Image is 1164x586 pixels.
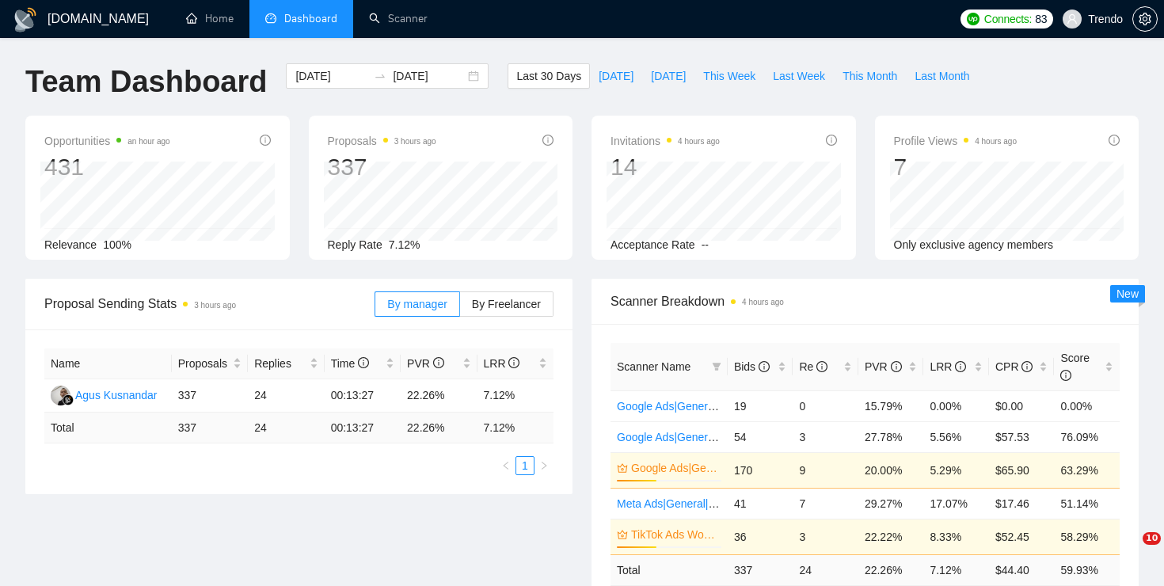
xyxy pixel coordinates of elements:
[1133,13,1157,25] span: setting
[631,526,718,543] a: TikTok Ads World 1
[186,12,234,25] a: homeHome
[891,361,902,372] span: info-circle
[51,386,70,405] img: AK
[728,488,793,519] td: 41
[172,348,248,379] th: Proposals
[858,554,924,585] td: 22.26 %
[826,135,837,146] span: info-circle
[1054,421,1120,452] td: 76.09%
[742,298,784,306] time: 4 hours ago
[617,431,859,443] a: Google Ads|General|EU+[GEOGRAPHIC_DATA]|
[651,67,686,85] span: [DATE]
[331,357,369,370] span: Time
[44,413,172,443] td: Total
[611,238,695,251] span: Acceptance Rate
[617,497,848,510] a: Meta Ads|General|EU+[GEOGRAPHIC_DATA]|
[678,137,720,146] time: 4 hours ago
[13,7,38,32] img: logo
[858,390,924,421] td: 15.79%
[394,137,436,146] time: 3 hours ago
[843,67,897,85] span: This Month
[728,554,793,585] td: 337
[358,357,369,368] span: info-circle
[248,413,324,443] td: 24
[793,488,858,519] td: 7
[534,456,553,475] li: Next Page
[472,298,541,310] span: By Freelancer
[1021,361,1033,372] span: info-circle
[858,421,924,452] td: 27.78%
[1054,554,1120,585] td: 59.93 %
[75,386,158,404] div: Agus Kusnandar
[1060,352,1090,382] span: Score
[539,461,549,470] span: right
[858,519,924,554] td: 22.22%
[989,519,1055,554] td: $52.45
[894,131,1018,150] span: Profile Views
[254,355,306,372] span: Replies
[328,238,382,251] span: Reply Rate
[534,456,553,475] button: right
[793,554,858,585] td: 24
[44,348,172,379] th: Name
[328,152,436,182] div: 337
[44,294,375,314] span: Proposal Sending Stats
[387,298,447,310] span: By manager
[1054,488,1120,519] td: 51.14%
[1035,10,1047,28] span: 83
[1143,532,1161,545] span: 10
[930,360,966,373] span: LRR
[328,131,436,150] span: Proposals
[295,67,367,85] input: Start date
[374,70,386,82] span: to
[712,362,721,371] span: filter
[759,361,770,372] span: info-circle
[617,360,690,373] span: Scanner Name
[728,519,793,554] td: 36
[865,360,902,373] span: PVR
[703,67,755,85] span: This Week
[734,360,770,373] span: Bids
[793,390,858,421] td: 0
[611,152,720,182] div: 14
[915,67,969,85] span: Last Month
[51,388,158,401] a: AKAgus Kusnandar
[989,452,1055,488] td: $65.90
[542,135,553,146] span: info-circle
[611,291,1120,311] span: Scanner Breakdown
[374,70,386,82] span: swap-right
[955,361,966,372] span: info-circle
[496,456,515,475] li: Previous Page
[764,63,834,89] button: Last Week
[793,519,858,554] td: 3
[834,63,906,89] button: This Month
[617,400,838,413] a: Google Ads|General|[GEOGRAPHIC_DATA]|
[728,452,793,488] td: 170
[194,301,236,310] time: 3 hours ago
[611,554,728,585] td: Total
[172,379,248,413] td: 337
[858,452,924,488] td: 20.00%
[694,63,764,89] button: This Week
[501,461,511,470] span: left
[1132,13,1158,25] a: setting
[617,462,628,474] span: crown
[44,131,170,150] span: Opportunities
[894,238,1054,251] span: Only exclusive agency members
[709,355,725,379] span: filter
[484,357,520,370] span: LRR
[793,421,858,452] td: 3
[389,238,420,251] span: 7.12%
[702,238,709,251] span: --
[1116,287,1139,300] span: New
[989,554,1055,585] td: $ 44.40
[967,13,980,25] img: upwork-logo.png
[25,63,267,101] h1: Team Dashboard
[516,67,581,85] span: Last 30 Days
[799,360,827,373] span: Re
[496,456,515,475] button: left
[1054,390,1120,421] td: 0.00%
[975,137,1017,146] time: 4 hours ago
[508,63,590,89] button: Last 30 Days
[906,63,978,89] button: Last Month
